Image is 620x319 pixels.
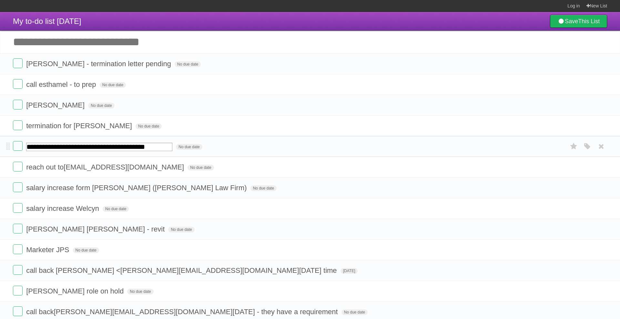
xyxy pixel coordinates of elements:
span: call esthamel - to prep [26,80,97,88]
span: [PERSON_NAME] role on hold [26,287,125,295]
span: [PERSON_NAME] [PERSON_NAME] - revit [26,225,166,233]
span: No due date [136,123,162,129]
span: No due date [175,61,201,67]
label: Done [13,79,23,89]
label: Done [13,141,23,151]
span: No due date [88,103,114,108]
span: No due date [341,309,368,315]
span: [PERSON_NAME] [26,101,86,109]
span: Marketer JPS [26,246,71,254]
span: salary increase form [PERSON_NAME] ([PERSON_NAME] Law Firm) [26,184,248,192]
label: Done [13,244,23,254]
span: No due date [100,82,126,88]
label: Star task [568,141,580,152]
a: SaveThis List [550,15,607,28]
b: This List [578,18,600,25]
label: Done [13,306,23,316]
span: My to-do list [DATE] [13,17,81,26]
span: call back [PERSON_NAME] < [PERSON_NAME][EMAIL_ADDRESS][DOMAIN_NAME] [DATE] time [26,266,338,274]
span: reach out to [EMAIL_ADDRESS][DOMAIN_NAME] [26,163,188,171]
span: termination for [PERSON_NAME] [26,122,134,130]
label: Done [13,58,23,68]
span: No due date [250,185,277,191]
span: [DATE] [340,268,358,274]
label: Done [13,120,23,130]
span: No due date [103,206,129,212]
span: salary increase Welcyn [26,204,101,212]
label: Done [13,286,23,295]
label: Done [13,265,23,275]
span: No due date [188,165,214,170]
span: [PERSON_NAME] - termination letter pending [26,60,173,68]
label: Done [13,162,23,171]
span: No due date [168,227,194,232]
label: Done [13,224,23,233]
span: No due date [127,289,153,294]
span: call back [PERSON_NAME][EMAIL_ADDRESS][DOMAIN_NAME] [DATE] - they have a requirement [26,308,339,316]
span: No due date [73,247,99,253]
label: Done [13,100,23,109]
span: No due date [176,144,202,150]
label: Done [13,203,23,213]
label: Done [13,182,23,192]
